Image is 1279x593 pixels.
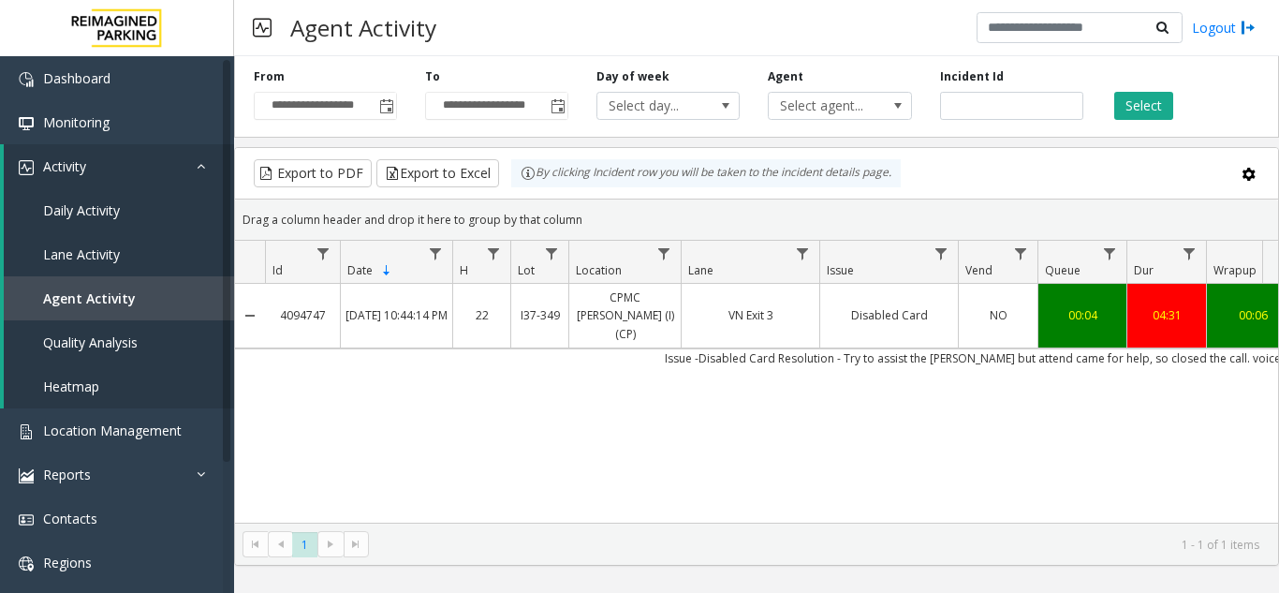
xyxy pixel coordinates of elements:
[4,144,234,188] a: Activity
[511,159,901,187] div: By clicking Incident row you will be taken to the incident details page.
[376,159,499,187] button: Export to Excel
[43,334,138,351] span: Quality Analysis
[425,68,440,85] label: To
[511,302,568,329] a: I37-349
[19,556,34,571] img: 'icon'
[965,262,992,278] span: Vend
[929,241,954,266] a: Issue Filter Menu
[43,113,110,131] span: Monitoring
[576,262,622,278] span: Location
[281,5,446,51] h3: Agent Activity
[4,232,234,276] a: Lane Activity
[43,69,110,87] span: Dashboard
[539,241,565,266] a: Lot Filter Menu
[19,160,34,175] img: 'icon'
[1177,241,1202,266] a: Dur Filter Menu
[1038,302,1126,329] a: 00:04
[43,157,86,175] span: Activity
[253,5,272,51] img: pageIcon
[688,262,713,278] span: Lane
[43,422,182,439] span: Location Management
[547,93,567,119] span: Toggle popup
[460,262,468,278] span: H
[790,241,816,266] a: Lane Filter Menu
[682,302,819,329] a: VN Exit 3
[43,378,99,395] span: Heatmap
[272,262,283,278] span: Id
[1008,241,1034,266] a: Vend Filter Menu
[254,68,285,85] label: From
[1241,18,1256,37] img: logout
[311,241,336,266] a: Id Filter Menu
[19,72,34,87] img: 'icon'
[1132,306,1201,324] div: 04:31
[959,302,1037,329] a: NO
[375,93,396,119] span: Toggle popup
[521,166,536,181] img: infoIcon.svg
[254,159,372,187] button: Export to PDF
[379,263,394,278] span: Sortable
[4,276,234,320] a: Agent Activity
[235,241,1278,523] div: Data table
[652,241,677,266] a: Location Filter Menu
[596,68,669,85] label: Day of week
[341,302,452,329] a: [DATE] 10:44:14 PM
[769,93,882,119] span: Select agent...
[1045,262,1081,278] span: Queue
[235,276,265,355] a: Collapse Details
[990,307,1007,323] span: NO
[19,468,34,483] img: 'icon'
[347,262,373,278] span: Date
[1114,92,1173,120] button: Select
[940,68,1004,85] label: Incident Id
[4,320,234,364] a: Quality Analysis
[43,510,97,527] span: Contacts
[19,424,34,439] img: 'icon'
[19,512,34,527] img: 'icon'
[19,116,34,131] img: 'icon'
[597,93,711,119] span: Select day...
[1134,262,1154,278] span: Dur
[43,554,92,571] span: Regions
[292,532,317,557] span: Page 1
[265,302,340,329] a: 4094747
[1097,241,1123,266] a: Queue Filter Menu
[380,537,1259,553] kendo-pager-info: 1 - 1 of 1 items
[569,284,681,348] a: CPMC [PERSON_NAME] (I) (CP)
[1192,18,1256,37] a: Logout
[235,203,1278,236] div: Drag a column header and drop it here to group by that column
[423,241,448,266] a: Date Filter Menu
[1127,302,1206,329] a: 04:31
[820,302,958,329] a: Disabled Card
[827,262,854,278] span: Issue
[4,364,234,408] a: Heatmap
[453,302,510,329] a: 22
[768,68,803,85] label: Agent
[1213,262,1257,278] span: Wrapup
[43,245,120,263] span: Lane Activity
[518,262,535,278] span: Lot
[43,201,120,219] span: Daily Activity
[481,241,507,266] a: H Filter Menu
[43,289,136,307] span: Agent Activity
[43,466,91,483] span: Reports
[4,188,234,232] a: Daily Activity
[1043,306,1122,324] div: 00:04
